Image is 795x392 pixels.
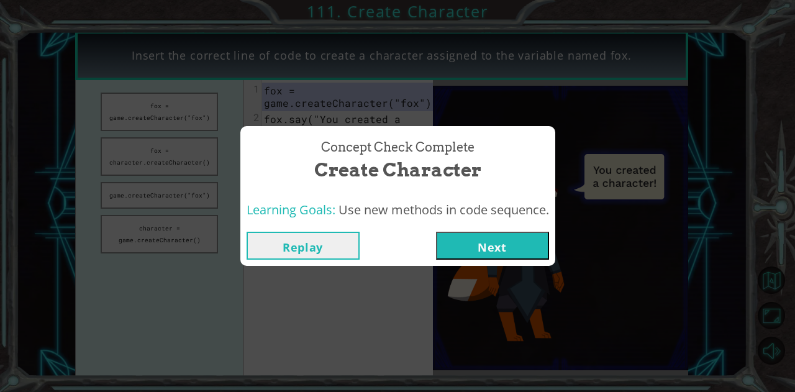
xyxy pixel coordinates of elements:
[247,201,335,218] span: Learning Goals:
[436,232,549,260] button: Next
[247,232,360,260] button: Replay
[314,157,481,183] span: Create Character
[338,201,549,218] span: Use new methods in code sequence.
[321,139,475,157] span: Concept Check Complete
